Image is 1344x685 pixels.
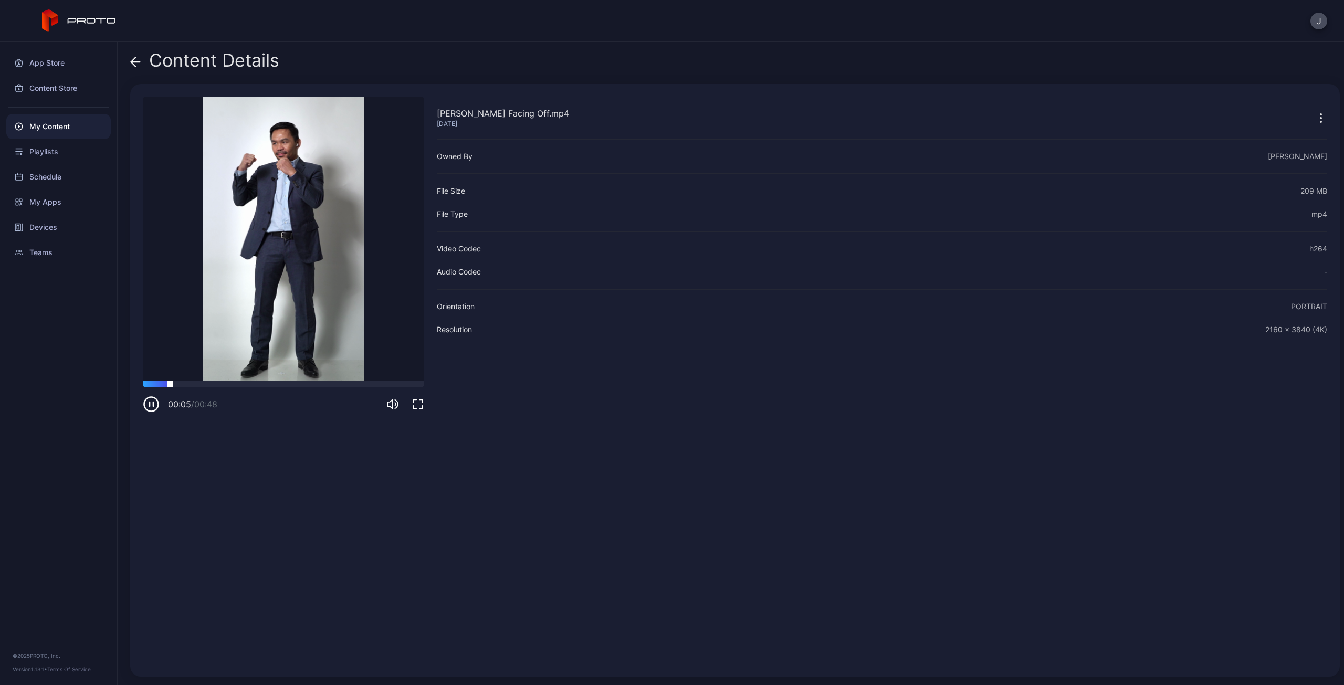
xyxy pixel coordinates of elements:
div: Video Codec [437,243,481,255]
div: PORTRAIT [1291,300,1327,313]
a: My Apps [6,189,111,215]
video: Sorry, your browser doesn‘t support embedded videos [143,97,424,381]
div: [PERSON_NAME] [1268,150,1327,163]
div: Content Details [130,50,279,76]
a: Content Store [6,76,111,101]
div: 2160 x 3840 (4K) [1265,323,1327,336]
div: 209 MB [1300,185,1327,197]
div: File Size [437,185,465,197]
span: / 00:48 [191,399,217,409]
div: File Type [437,208,468,220]
div: mp4 [1311,208,1327,220]
div: [PERSON_NAME] Facing Off.mp4 [437,107,569,120]
div: - [1324,266,1327,278]
a: Terms Of Service [47,666,91,672]
span: Version 1.13.1 • [13,666,47,672]
div: Owned By [437,150,472,163]
a: Playlists [6,139,111,164]
div: Resolution [437,323,472,336]
div: Audio Codec [437,266,481,278]
div: © 2025 PROTO, Inc. [13,651,104,660]
a: My Content [6,114,111,139]
div: [DATE] [437,120,569,128]
a: Schedule [6,164,111,189]
div: h264 [1309,243,1327,255]
button: J [1310,13,1327,29]
a: Teams [6,240,111,265]
a: App Store [6,50,111,76]
div: 00:05 [168,398,217,410]
div: Orientation [437,300,475,313]
a: Devices [6,215,111,240]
